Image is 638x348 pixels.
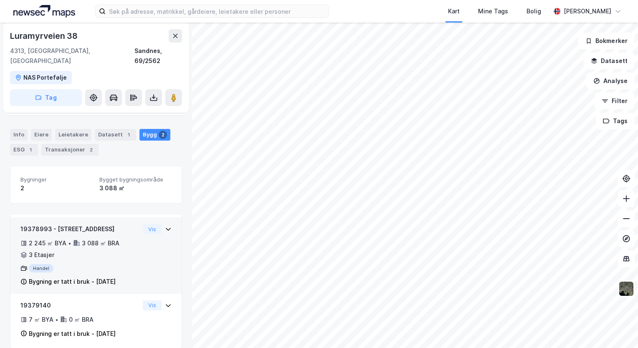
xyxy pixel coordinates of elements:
div: 2 245 ㎡ BYA [29,238,66,248]
div: • [68,240,71,247]
div: 3 088 ㎡ BRA [82,238,119,248]
button: Vis [143,300,162,310]
div: Bygning er tatt i bruk - [DATE] [29,277,116,287]
div: • [55,316,58,323]
button: Vis [143,224,162,234]
img: 9k= [618,281,634,297]
div: NAS Portefølje [23,73,67,83]
button: Bokmerker [578,33,635,49]
input: Søk på adresse, matrikkel, gårdeiere, leietakere eller personer [106,5,329,18]
div: Bygg [139,129,170,141]
div: ESG [10,144,38,156]
div: 19379140 [20,300,139,310]
div: Leietakere [55,129,91,141]
div: [PERSON_NAME] [564,6,611,16]
span: Bygget bygningsområde [99,176,172,183]
div: 0 ㎡ BRA [69,315,94,325]
div: Mine Tags [478,6,508,16]
div: 19378993 - [STREET_ADDRESS] [20,224,139,234]
div: Luramyrveien 38 [10,29,79,43]
div: 3 Etasjer [29,250,54,260]
button: Analyse [586,73,635,89]
div: Sandnes, 69/2562 [134,46,182,66]
div: 2 [87,146,95,154]
div: Info [10,129,28,141]
div: Bygning er tatt i bruk - [DATE] [29,329,116,339]
div: 1 [26,146,35,154]
div: 3 088 ㎡ [99,183,172,193]
button: Tag [10,89,82,106]
button: Tags [596,113,635,129]
iframe: Chat Widget [596,308,638,348]
div: 4313, [GEOGRAPHIC_DATA], [GEOGRAPHIC_DATA] [10,46,134,66]
div: Kontrollprogram for chat [596,308,638,348]
div: 2 [159,131,167,139]
button: Filter [595,93,635,109]
div: Eiere [31,129,52,141]
div: Datasett [95,129,136,141]
button: Datasett [584,53,635,69]
div: 7 ㎡ BYA [29,315,53,325]
div: 1 [124,131,133,139]
div: Bolig [527,6,541,16]
img: logo.a4113a55bc3d86da70a041830d287a7e.svg [13,5,75,18]
span: Bygninger [20,176,93,183]
div: Transaksjoner [41,144,99,156]
div: Kart [448,6,460,16]
div: 2 [20,183,93,193]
